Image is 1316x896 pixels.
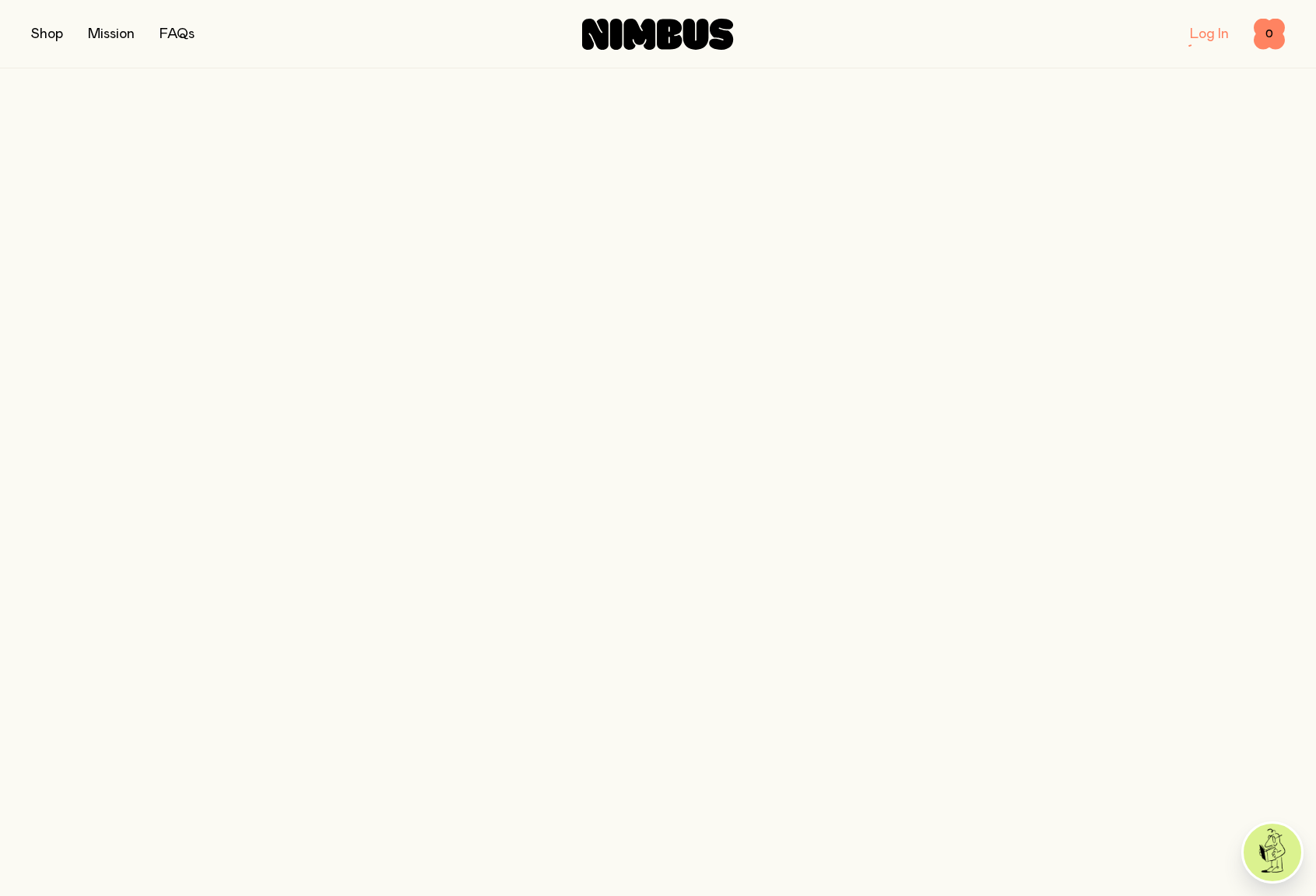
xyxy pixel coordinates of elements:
[1244,824,1301,881] img: agent
[1254,19,1285,50] button: 0
[1190,27,1229,41] a: Log In
[88,27,135,41] a: Mission
[160,27,195,41] a: FAQs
